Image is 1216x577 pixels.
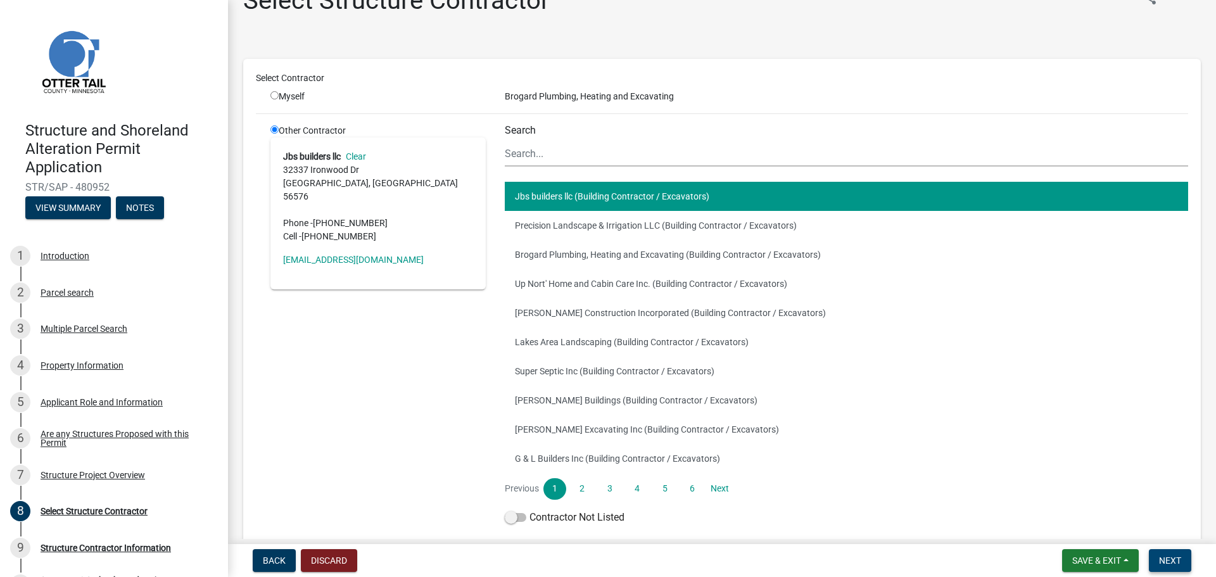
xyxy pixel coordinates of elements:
[10,501,30,521] div: 8
[1159,555,1181,566] span: Next
[41,429,208,447] div: Are any Structures Proposed with this Permit
[681,478,704,500] a: 6
[261,124,495,530] div: Other Contractor
[41,471,145,479] div: Structure Project Overview
[283,218,313,228] abbr: Phone -
[270,90,486,103] div: Myself
[505,125,536,136] label: Search
[505,386,1188,415] button: [PERSON_NAME] Buildings (Building Contractor / Excavators)
[505,211,1188,240] button: Precision Landscape & Irrigation LLC (Building Contractor / Excavators)
[495,90,1198,103] div: Brogard Plumbing, Heating and Excavating
[543,478,566,500] a: 1
[1062,549,1139,572] button: Save & Exit
[41,507,148,516] div: Select Structure Contractor
[263,555,286,566] span: Back
[25,181,203,193] span: STR/SAP - 480952
[10,246,30,266] div: 1
[116,204,164,214] wm-modal-confirm: Notes
[41,543,171,552] div: Structure Contractor Information
[1149,549,1191,572] button: Next
[1072,555,1121,566] span: Save & Exit
[313,218,388,228] span: [PHONE_NUMBER]
[25,13,120,108] img: Otter Tail County, Minnesota
[341,151,366,162] a: Clear
[10,282,30,303] div: 2
[41,288,94,297] div: Parcel search
[25,196,111,219] button: View Summary
[283,150,473,243] address: 32337 Ironwood Dr [GEOGRAPHIC_DATA], [GEOGRAPHIC_DATA] 56576
[505,478,1188,500] nav: Page navigation
[10,465,30,485] div: 7
[10,392,30,412] div: 5
[571,478,593,500] a: 2
[25,204,111,214] wm-modal-confirm: Summary
[708,478,731,500] a: Next
[41,324,127,333] div: Multiple Parcel Search
[598,478,621,500] a: 3
[10,428,30,448] div: 6
[246,72,1198,85] div: Select Contractor
[283,151,341,162] strong: Jbs builders llc
[626,478,649,500] a: 4
[301,231,376,241] span: [PHONE_NUMBER]
[10,319,30,339] div: 3
[505,269,1188,298] button: Up Nort' Home and Cabin Care Inc. (Building Contractor / Excavators)
[41,398,163,407] div: Applicant Role and Information
[41,361,123,370] div: Property Information
[653,478,676,500] a: 5
[505,444,1188,473] button: G & L Builders Inc (Building Contractor / Excavators)
[253,549,296,572] button: Back
[505,415,1188,444] button: [PERSON_NAME] Excavating Inc (Building Contractor / Excavators)
[505,182,1188,211] button: Jbs builders llc (Building Contractor / Excavators)
[301,549,357,572] button: Discard
[25,122,218,176] h4: Structure and Shoreland Alteration Permit Application
[505,240,1188,269] button: Brogard Plumbing, Heating and Excavating (Building Contractor / Excavators)
[10,538,30,558] div: 9
[283,231,301,241] abbr: Cell -
[505,357,1188,386] button: Super Septic Inc (Building Contractor / Excavators)
[505,510,624,525] label: Contractor Not Listed
[283,255,424,265] a: [EMAIL_ADDRESS][DOMAIN_NAME]
[505,298,1188,327] button: [PERSON_NAME] Construction Incorporated (Building Contractor / Excavators)
[505,141,1188,167] input: Search...
[41,251,89,260] div: Introduction
[116,196,164,219] button: Notes
[10,355,30,376] div: 4
[505,327,1188,357] button: Lakes Area Landscaping (Building Contractor / Excavators)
